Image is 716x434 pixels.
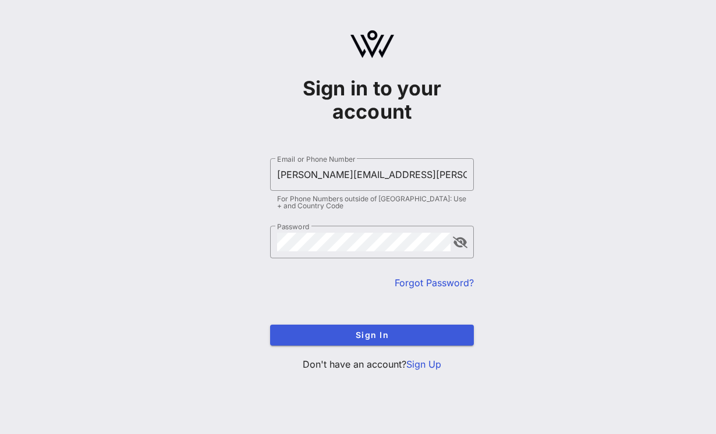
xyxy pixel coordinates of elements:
img: logo.svg [350,30,394,58]
button: append icon [453,237,467,248]
div: For Phone Numbers outside of [GEOGRAPHIC_DATA]: Use + and Country Code [277,195,467,209]
button: Sign In [270,325,474,346]
p: Don't have an account? [270,357,474,371]
span: Sign In [279,330,465,340]
h1: Sign in to your account [270,77,474,123]
label: Email or Phone Number [277,155,355,163]
a: Sign Up [406,358,441,370]
a: Forgot Password? [395,277,474,289]
label: Password [277,222,310,231]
